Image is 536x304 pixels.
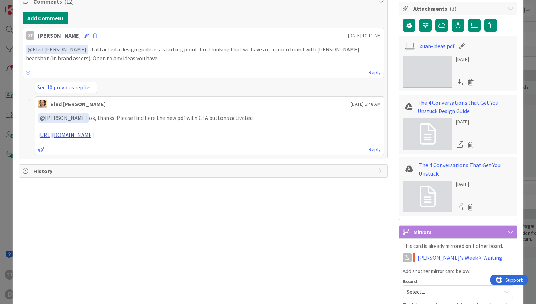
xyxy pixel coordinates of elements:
[35,82,97,93] a: See 10 previous replies...
[403,279,417,284] span: Board
[403,267,513,276] p: Add another mirror card below:
[40,114,87,121] span: [PERSON_NAME]
[456,140,464,149] a: Open
[413,4,504,13] span: Attachments
[351,100,381,108] span: [DATE] 5:48 AM
[38,131,94,138] a: [URL][DOMAIN_NAME]
[348,32,381,39] span: [DATE] 10:11 AM
[28,46,86,53] span: Eled [PERSON_NAME]
[369,145,381,154] a: Reply
[23,12,68,24] button: Add Comment
[407,287,497,297] span: Select...
[15,1,32,10] span: Support
[33,167,375,175] span: History
[418,98,513,115] a: The 4 Conversations that Get You Unstuck Design Guide
[456,56,476,63] div: [DATE]
[40,114,45,121] span: @
[456,78,464,87] div: Download
[26,31,34,40] div: DT
[419,161,514,178] a: The 4 Conversations That Get You Unstuck
[419,42,455,50] a: kuan-ideas.pdf
[403,242,513,250] p: This card is already mirrored on 1 other board.
[456,118,476,126] div: [DATE]
[369,68,381,77] a: Reply
[38,31,81,40] div: [PERSON_NAME]
[450,5,456,12] span: ( 3 )
[456,203,464,212] a: Open
[28,46,33,53] span: @
[38,100,47,108] img: EC
[456,181,476,188] div: [DATE]
[38,113,381,123] p: ok, thanks. Please find here the new pdf with CTA buttons activated:
[418,253,502,262] a: [PERSON_NAME]'s Week > Waiting
[50,100,106,108] div: Eled [PERSON_NAME]
[26,45,381,62] p: - I attached a design guide as a starting point. I'm thinking that we have a common brand with [P...
[413,228,504,236] span: Mirrors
